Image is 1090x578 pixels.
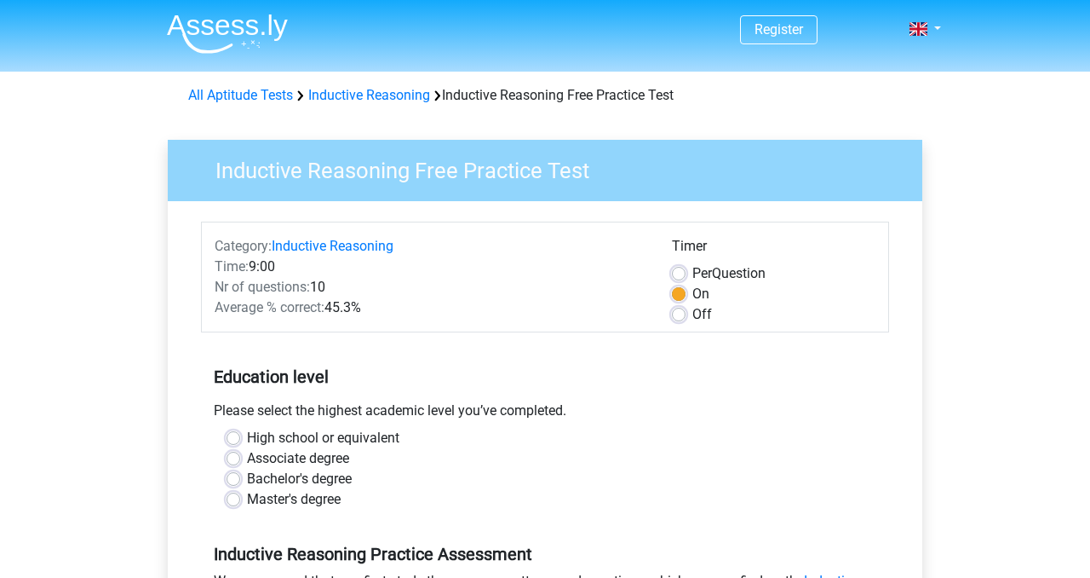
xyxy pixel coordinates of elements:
h5: Education level [214,360,876,394]
div: Please select the highest academic level you’ve completed. [201,401,889,428]
a: All Aptitude Tests [188,87,293,103]
div: 9:00 [202,257,659,277]
span: Per [692,265,712,281]
span: Category: [215,238,272,254]
div: 10 [202,277,659,298]
label: Bachelor's degree [247,469,352,489]
label: Associate degree [247,448,349,469]
span: Nr of questions: [215,279,310,295]
label: Off [692,304,712,325]
label: Master's degree [247,489,341,510]
label: Question [692,263,766,284]
span: Time: [215,258,249,275]
div: 45.3% [202,298,659,318]
a: Register [754,21,803,38]
label: High school or equivalent [247,428,399,448]
a: Inductive Reasoning [272,238,393,254]
div: Timer [672,236,875,263]
img: Assessly [167,14,288,54]
h5: Inductive Reasoning Practice Assessment [214,544,876,564]
div: Inductive Reasoning Free Practice Test [181,85,909,106]
label: On [692,284,709,304]
span: Average % correct: [215,299,324,315]
h3: Inductive Reasoning Free Practice Test [195,151,909,184]
a: Inductive Reasoning [308,87,430,103]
